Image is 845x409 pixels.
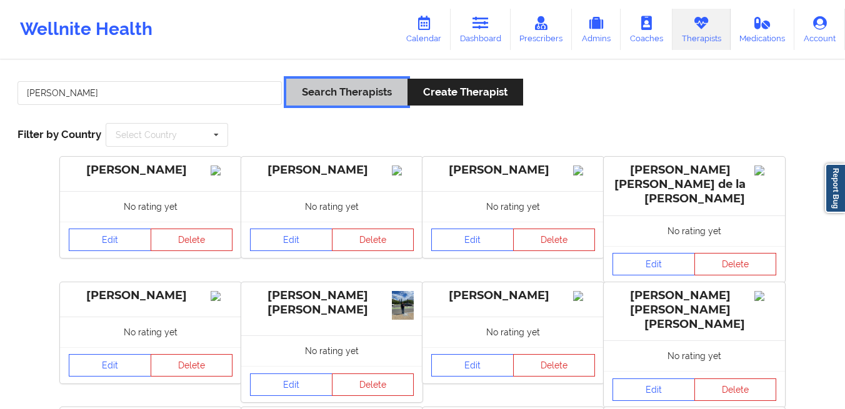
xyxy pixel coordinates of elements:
[69,288,232,303] div: [PERSON_NAME]
[69,229,151,251] a: Edit
[60,191,241,222] div: No rating yet
[604,215,785,246] div: No rating yet
[794,9,845,50] a: Account
[69,354,151,377] a: Edit
[211,165,232,175] img: Image%2Fplaceholer-image.png
[17,128,101,140] span: Filter by Country
[431,229,514,251] a: Edit
[431,163,595,177] div: [PERSON_NAME]
[250,288,414,317] div: [PERSON_NAME] [PERSON_NAME]
[392,165,414,175] img: Image%2Fplaceholer-image.png
[250,229,332,251] a: Edit
[573,291,595,301] img: Image%2Fplaceholer-image.png
[825,164,845,213] a: Report Bug
[731,9,795,50] a: Medications
[572,9,621,50] a: Admins
[397,9,451,50] a: Calendar
[621,9,672,50] a: Coaches
[672,9,731,50] a: Therapists
[511,9,572,50] a: Prescribers
[151,354,233,377] button: Delete
[332,229,414,251] button: Delete
[392,291,414,320] img: af653f90-b5aa-4584-b7ce-bc9dc27affc6_IMG_2483.jpeg
[422,191,604,222] div: No rating yet
[151,229,233,251] button: Delete
[60,317,241,347] div: No rating yet
[116,131,177,139] div: Select Country
[17,81,282,105] input: Search Keywords
[431,354,514,377] a: Edit
[612,253,695,275] a: Edit
[612,163,776,206] div: [PERSON_NAME] [PERSON_NAME] de la [PERSON_NAME]
[694,253,777,275] button: Delete
[211,291,232,301] img: Image%2Fplaceholer-image.png
[612,378,695,401] a: Edit
[754,165,776,175] img: Image%2Fplaceholer-image.png
[241,335,422,366] div: No rating yet
[332,373,414,396] button: Delete
[604,340,785,371] div: No rating yet
[694,378,777,401] button: Delete
[250,163,414,177] div: [PERSON_NAME]
[451,9,511,50] a: Dashboard
[612,288,776,332] div: [PERSON_NAME] [PERSON_NAME] [PERSON_NAME]
[513,229,596,251] button: Delete
[69,163,232,177] div: [PERSON_NAME]
[241,191,422,222] div: No rating yet
[573,165,595,175] img: Image%2Fplaceholer-image.png
[422,317,604,347] div: No rating yet
[407,79,523,106] button: Create Therapist
[754,291,776,301] img: Image%2Fplaceholer-image.png
[250,373,332,396] a: Edit
[286,79,407,106] button: Search Therapists
[513,354,596,377] button: Delete
[431,288,595,303] div: [PERSON_NAME]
